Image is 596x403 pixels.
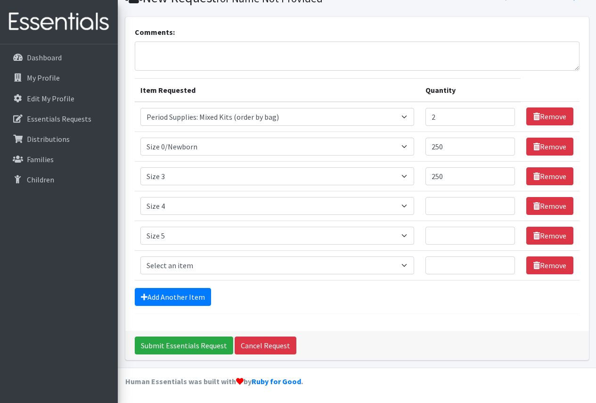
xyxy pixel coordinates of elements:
a: Essentials Requests [4,109,114,128]
a: Add Another Item [135,288,211,306]
a: Edit My Profile [4,89,114,108]
a: Dashboard [4,48,114,67]
strong: Human Essentials was built with by . [125,377,303,386]
p: My Profile [27,73,60,82]
img: HumanEssentials [4,6,114,38]
p: Children [27,175,54,184]
a: Remove [526,197,573,215]
a: Remove [526,167,573,185]
a: My Profile [4,68,114,87]
th: Quantity [420,78,521,102]
a: Families [4,150,114,169]
p: Edit My Profile [27,94,74,103]
p: Families [27,155,54,164]
a: Remove [526,138,573,156]
a: Children [4,170,114,189]
a: Remove [526,256,573,274]
p: Dashboard [27,53,62,62]
p: Essentials Requests [27,114,91,123]
input: Submit Essentials Request [135,337,233,354]
a: Remove [526,227,573,245]
a: Cancel Request [235,337,296,354]
a: Ruby for Good [252,377,301,386]
p: Distributions [27,134,70,144]
th: Item Requested [135,78,420,102]
a: Distributions [4,130,114,148]
a: Remove [526,107,573,125]
label: Comments: [135,26,175,38]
